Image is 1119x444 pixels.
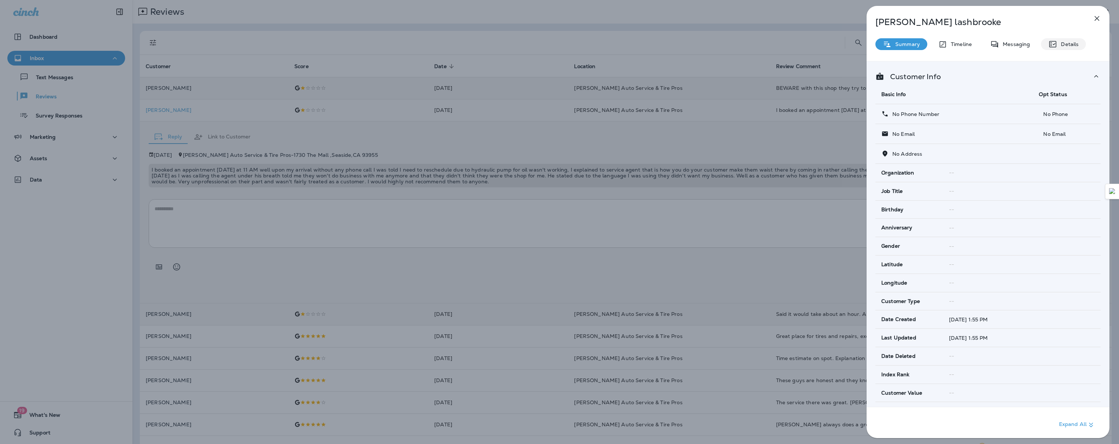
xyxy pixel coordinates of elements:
img: Detect Auto [1109,188,1116,195]
span: -- [949,169,954,176]
span: -- [949,225,954,231]
span: -- [949,390,954,396]
span: -- [949,298,954,304]
span: Customer Value [881,390,922,396]
span: -- [949,188,954,194]
span: Latitude [881,261,903,268]
span: Organization [881,170,914,176]
span: Customer Type [881,298,920,304]
span: Date Created [881,316,916,323]
p: No Address [889,151,922,157]
span: Last Updated [881,335,916,341]
p: No Phone Number [889,111,939,117]
p: Expand All [1059,420,1095,429]
span: -- [949,353,954,359]
span: [DATE] 1:55 PM [949,316,988,323]
span: -- [949,243,954,250]
span: -- [949,261,954,268]
span: -- [949,206,954,213]
span: Date Deleted [881,353,916,359]
span: Opt Status [1039,91,1067,98]
p: Timeline [947,41,972,47]
span: Longitude [881,280,907,286]
span: Job Title [881,188,903,194]
p: Customer Info [884,74,941,80]
p: Summary [892,41,920,47]
span: Basic Info [881,91,906,98]
span: -- [949,371,954,378]
span: Birthday [881,207,903,213]
span: Index Rank [881,371,909,378]
p: [PERSON_NAME] lashbrooke [875,17,1076,27]
button: Expand All [1056,418,1098,431]
span: Gender [881,243,900,249]
p: No Email [1039,131,1095,137]
p: Details [1057,41,1079,47]
span: [DATE] 1:55 PM [949,335,988,341]
span: -- [949,279,954,286]
p: Messaging [999,41,1030,47]
p: No Phone [1039,111,1095,117]
p: No Email [889,131,915,137]
span: Anniversary [881,225,913,231]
